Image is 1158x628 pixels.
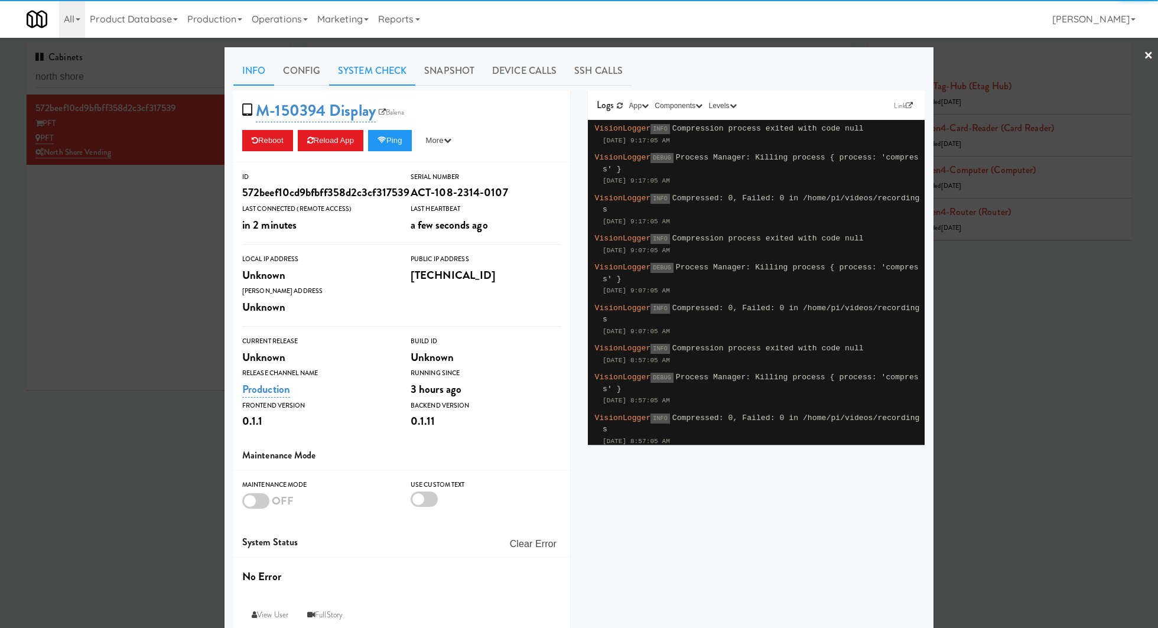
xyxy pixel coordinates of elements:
span: INFO [650,344,669,354]
span: VisionLogger [595,194,651,203]
span: in 2 minutes [242,217,297,233]
a: Device Calls [483,56,565,86]
button: Levels [705,100,739,112]
div: Last Connected (Remote Access) [242,203,393,215]
a: Snapshot [415,56,483,86]
a: Production [242,381,290,398]
div: Unknown [242,347,393,367]
span: Process Manager: Killing process { process: 'compress' } [603,263,919,284]
div: Use Custom Text [411,479,561,491]
div: Unknown [242,265,393,285]
img: Micromart [27,9,47,30]
span: INFO [650,234,669,244]
a: Balena [376,106,408,118]
span: a few seconds ago [411,217,488,233]
span: DEBUG [650,373,674,383]
span: VisionLogger [595,124,651,133]
span: VisionLogger [595,153,651,162]
span: [DATE] 8:57:05 AM [603,438,670,445]
span: VisionLogger [595,263,651,272]
div: Release Channel Name [242,367,393,379]
span: VisionLogger [595,304,651,313]
span: VisionLogger [595,234,651,243]
div: Local IP Address [242,253,393,265]
a: FullStory [298,604,352,626]
span: VisionLogger [595,344,651,353]
div: Last Heartbeat [411,203,561,215]
a: Info [233,56,274,86]
span: [DATE] 8:57:05 AM [603,357,670,364]
span: System Status [242,535,298,549]
div: Running Since [411,367,561,379]
a: View User [242,604,298,626]
span: INFO [650,304,669,314]
div: Unknown [242,297,393,317]
span: [DATE] 9:07:05 AM [603,247,670,254]
span: OFF [272,493,294,509]
span: VisionLogger [595,373,651,382]
span: Maintenance Mode [242,448,316,462]
div: Serial Number [411,171,561,183]
span: Compressed: 0, Failed: 0 in /home/pi/videos/recordings [603,414,920,434]
div: 0.1.1 [242,411,393,431]
span: INFO [650,414,669,424]
div: [TECHNICAL_ID] [411,265,561,285]
span: VisionLogger [595,414,651,422]
span: Process Manager: Killing process { process: 'compress' } [603,153,919,174]
span: [DATE] 8:57:05 AM [603,397,670,404]
button: Reboot [242,130,293,151]
div: Current Release [242,336,393,347]
a: Link [891,100,916,112]
span: Compression process exited with code null [672,234,864,243]
div: Unknown [411,347,561,367]
span: Logs [597,98,614,112]
button: Components [652,100,705,112]
span: DEBUG [650,263,674,273]
button: More [417,130,461,151]
div: 572beef10cd9bfbff358d2c3cf317539 [242,183,393,203]
a: SSH Calls [565,56,632,86]
div: Public IP Address [411,253,561,265]
a: Config [274,56,329,86]
span: Compression process exited with code null [672,124,864,133]
div: Maintenance Mode [242,479,393,491]
span: [DATE] 9:17:05 AM [603,137,670,144]
span: 3 hours ago [411,381,461,397]
span: INFO [650,194,669,204]
div: ACT-108-2314-0107 [411,183,561,203]
span: [DATE] 9:07:05 AM [603,328,670,335]
button: Clear Error [505,533,561,555]
span: [DATE] 9:07:05 AM [603,287,670,294]
div: Frontend Version [242,400,393,412]
div: 0.1.11 [411,411,561,431]
div: [PERSON_NAME] Address [242,285,393,297]
a: × [1144,38,1153,74]
span: DEBUG [650,153,674,163]
button: App [626,100,652,112]
a: System Check [329,56,415,86]
span: Compressed: 0, Failed: 0 in /home/pi/videos/recordings [603,194,920,214]
div: ID [242,171,393,183]
div: Backend Version [411,400,561,412]
button: Reload App [298,130,363,151]
span: [DATE] 9:17:05 AM [603,177,670,184]
span: Compressed: 0, Failed: 0 in /home/pi/videos/recordings [603,304,920,324]
div: Build Id [411,336,561,347]
button: Ping [368,130,412,151]
span: Process Manager: Killing process { process: 'compress' } [603,373,919,393]
span: [DATE] 9:17:05 AM [603,218,670,225]
div: No Error [242,567,561,587]
span: Compression process exited with code null [672,344,864,353]
a: M-150394 Display [256,99,376,122]
span: INFO [650,124,669,134]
